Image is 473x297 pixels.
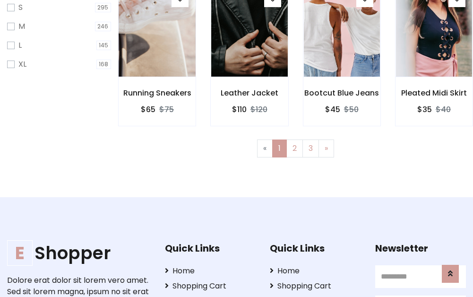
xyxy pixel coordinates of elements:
h6: Bootcut Blue Jeans [303,88,380,97]
label: M [18,21,25,32]
h5: Quick Links [165,243,256,254]
h6: $110 [232,105,247,114]
del: $40 [436,104,451,115]
span: » [325,143,328,154]
a: Home [270,265,361,277]
a: Shopping Cart [165,280,256,292]
del: $120 [250,104,267,115]
label: L [18,40,22,51]
a: EShopper [7,243,150,263]
a: 2 [286,140,303,157]
nav: Page navigation [125,140,466,157]
label: S [18,2,23,13]
h6: $45 [325,105,340,114]
a: Shopping Cart [270,280,361,292]
h6: Running Sneakers [119,88,196,97]
h5: Newsletter [375,243,466,254]
h6: $65 [141,105,155,114]
h1: Shopper [7,243,150,263]
h6: Pleated Midi Skirt [396,88,473,97]
a: Next [318,140,334,157]
span: E [7,240,33,266]
h5: Quick Links [270,243,361,254]
label: XL [18,59,26,70]
del: $75 [159,104,174,115]
span: 145 [96,41,112,50]
h6: Leather Jacket [211,88,288,97]
del: $50 [344,104,359,115]
a: Home [165,265,256,277]
a: 1 [272,140,287,157]
span: 246 [95,22,112,31]
a: 3 [302,140,319,157]
h6: $35 [417,105,432,114]
span: 295 [95,3,112,12]
span: 168 [96,60,112,69]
